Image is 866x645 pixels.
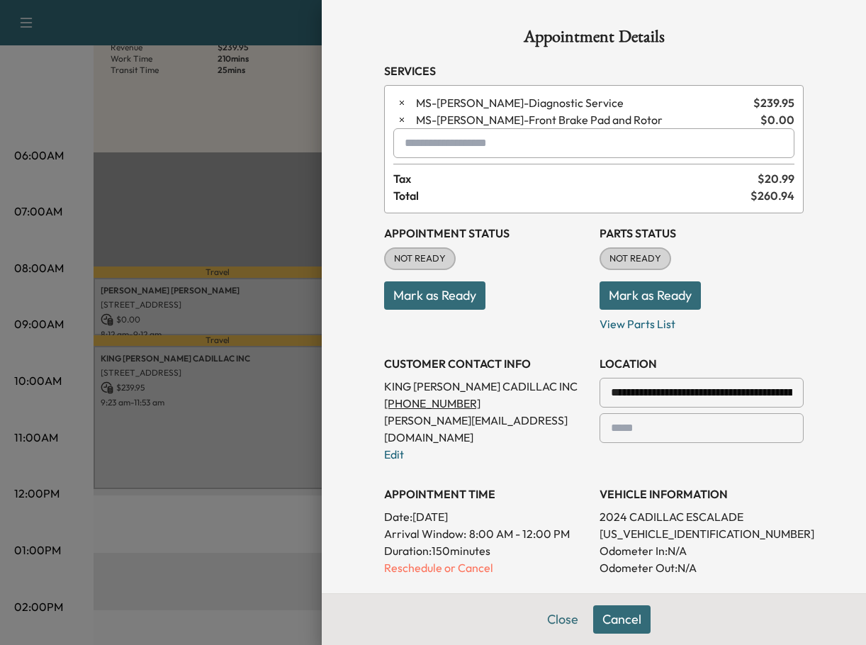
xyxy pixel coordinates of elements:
[384,447,404,461] a: Edit
[384,62,804,79] h3: Services
[384,355,588,372] h3: CUSTOMER CONTACT INFO
[600,542,804,559] p: Odometer In: N/A
[384,396,493,410] a: [PHONE_NUMBER]
[600,525,804,542] p: [US_VEHICLE_IDENTIFICATION_NUMBER]
[600,355,804,372] h3: LOCATION
[384,412,588,446] p: [PERSON_NAME][EMAIL_ADDRESS][DOMAIN_NAME]
[384,281,485,310] button: Mark as Ready
[760,111,794,128] span: $ 0.00
[600,225,804,242] h3: Parts Status
[416,94,748,111] span: Diagnostic Service
[384,378,588,395] p: KING [PERSON_NAME] CADILLAC INC
[600,310,804,332] p: View Parts List
[593,605,651,634] button: Cancel
[600,508,804,525] p: 2024 CADILLAC ESCALADE
[384,559,588,576] p: Reschedule or Cancel
[384,525,588,542] p: Arrival Window:
[600,486,804,503] h3: VEHICLE INFORMATION
[384,542,588,559] p: Duration: 150 minutes
[600,559,804,576] p: Odometer Out: N/A
[384,225,588,242] h3: Appointment Status
[469,525,570,542] span: 8:00 AM - 12:00 PM
[386,252,454,266] span: NOT READY
[758,170,794,187] span: $ 20.99
[384,28,804,51] h1: Appointment Details
[393,170,758,187] span: Tax
[384,486,588,503] h3: APPOINTMENT TIME
[538,605,587,634] button: Close
[753,94,794,111] span: $ 239.95
[750,187,794,204] span: $ 260.94
[601,252,670,266] span: NOT READY
[416,111,755,128] span: Front Brake Pad and Rotor
[600,281,701,310] button: Mark as Ready
[393,187,750,204] span: Total
[384,508,588,525] p: Date: [DATE]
